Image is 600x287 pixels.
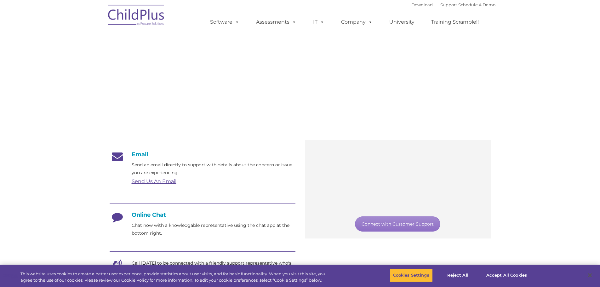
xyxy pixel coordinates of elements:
a: Send Us An Email [132,178,176,184]
a: Support [440,2,457,7]
p: Call [DATE] to be connected with a friendly support representative who's eager to help. [132,259,295,275]
div: This website uses cookies to create a better user experience, provide statistics about user visit... [20,271,330,283]
a: Download [411,2,433,7]
h4: Email [110,151,295,158]
a: Training Scramble!! [425,16,485,28]
a: Assessments [250,16,303,28]
a: Software [204,16,246,28]
a: Company [335,16,379,28]
button: Accept All Cookies [483,269,530,282]
a: IT [307,16,331,28]
a: Connect with Customer Support [355,216,440,232]
p: Chat now with a knowledgable representative using the chat app at the bottom right. [132,221,295,237]
button: Close [583,268,597,282]
img: ChildPlus by Procare Solutions [105,0,168,32]
a: Schedule A Demo [458,2,495,7]
h4: Online Chat [110,211,295,218]
a: University [383,16,421,28]
button: Cookies Settings [390,269,433,282]
font: | [411,2,495,7]
button: Reject All [438,269,477,282]
p: Send an email directly to support with details about the concern or issue you are experiencing. [132,161,295,177]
